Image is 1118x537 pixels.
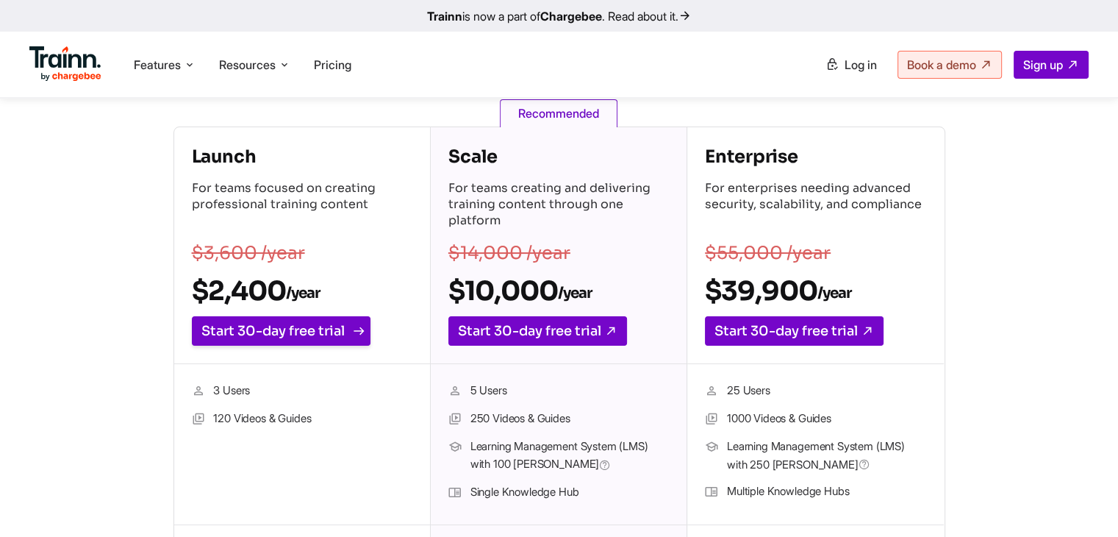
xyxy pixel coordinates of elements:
[448,410,669,429] li: 250 Videos & Guides
[192,180,412,232] p: For teams focused on creating professional training content
[558,284,592,302] sub: /year
[286,284,320,302] sub: /year
[1044,466,1118,537] iframe: Chat Widget
[500,99,617,127] span: Recommended
[192,410,412,429] li: 120 Videos & Guides
[1023,57,1063,72] span: Sign up
[845,57,877,72] span: Log in
[448,180,669,232] p: For teams creating and delivering training content through one platform
[134,57,181,73] span: Features
[192,274,412,307] h2: $2,400
[897,51,1002,79] a: Book a demo
[907,57,976,72] span: Book a demo
[705,274,926,307] h2: $39,900
[540,9,602,24] b: Chargebee
[29,46,101,82] img: Trainn Logo
[705,382,926,401] li: 25 Users
[448,316,627,346] a: Start 30-day free trial
[427,9,462,24] b: Trainn
[705,410,926,429] li: 1000 Videos & Guides
[448,382,669,401] li: 5 Users
[705,242,831,264] s: $55,000 /year
[448,145,669,168] h4: Scale
[448,242,570,264] s: $14,000 /year
[1014,51,1089,79] a: Sign up
[219,57,276,73] span: Resources
[705,145,926,168] h4: Enterprise
[314,57,351,72] a: Pricing
[470,438,669,474] span: Learning Management System (LMS) with 100 [PERSON_NAME]
[448,274,669,307] h2: $10,000
[192,145,412,168] h4: Launch
[705,316,884,346] a: Start 30-day free trial
[192,316,370,346] a: Start 30-day free trial
[192,382,412,401] li: 3 Users
[448,483,669,502] li: Single Knowledge Hub
[817,284,851,302] sub: /year
[727,438,926,474] span: Learning Management System (LMS) with 250 [PERSON_NAME]
[817,51,886,78] a: Log in
[705,483,926,502] li: Multiple Knowledge Hubs
[705,180,926,232] p: For enterprises needing advanced security, scalability, and compliance
[192,242,305,264] s: $3,600 /year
